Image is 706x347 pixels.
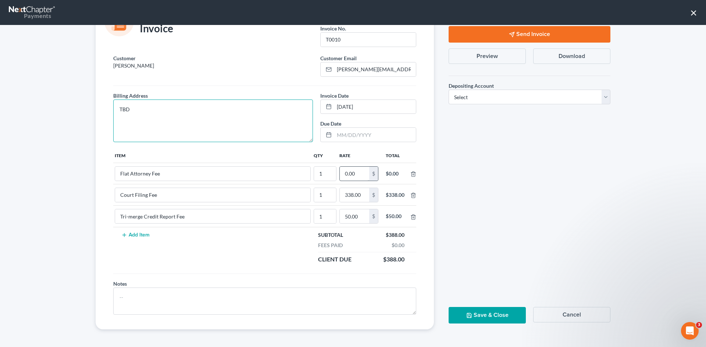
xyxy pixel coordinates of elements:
[382,231,408,239] div: $388.00
[369,167,378,181] div: $
[115,209,310,223] input: --
[449,48,526,64] button: Preview
[449,83,494,89] span: Depositing Account
[380,148,410,163] th: Total
[338,148,380,163] th: Rate
[386,170,404,177] div: $0.00
[386,191,404,199] div: $338.00
[533,307,610,322] button: Cancel
[379,255,408,264] div: $388.00
[314,167,336,181] input: --
[696,322,702,328] span: 3
[9,4,56,21] a: Payments
[690,7,697,18] button: ×
[340,188,369,202] input: 0.00
[113,280,127,288] label: Notes
[340,209,369,223] input: 0.00
[312,148,338,163] th: Qty
[115,188,310,202] input: --
[314,209,336,223] input: --
[320,93,349,99] span: Invoice Date
[9,12,51,20] div: Payments
[115,167,310,181] input: --
[113,62,313,69] p: [PERSON_NAME]
[321,33,416,47] input: --
[110,22,177,36] div: Invoice
[314,188,336,202] input: --
[449,26,610,43] button: Send Invoice
[369,188,378,202] div: $
[386,213,404,220] div: $50.00
[334,100,416,114] input: MM/DD/YYYY
[449,307,526,323] button: Save & Close
[681,322,699,340] iframe: Intercom live chat
[388,242,408,249] div: $0.00
[320,55,357,61] span: Customer Email
[334,128,416,142] input: MM/DD/YYYY
[113,93,148,99] span: Billing Address
[119,232,151,238] button: Add Item
[314,231,347,239] div: Subtotal
[320,120,341,127] label: Due Date
[369,209,378,223] div: $
[113,54,136,62] label: Customer
[320,25,346,32] span: Invoice No.
[314,242,346,249] div: Fees Paid
[533,48,610,64] button: Download
[314,255,355,264] div: Client Due
[340,167,369,181] input: 0.00
[113,148,312,163] th: Item
[334,62,416,76] input: Enter email...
